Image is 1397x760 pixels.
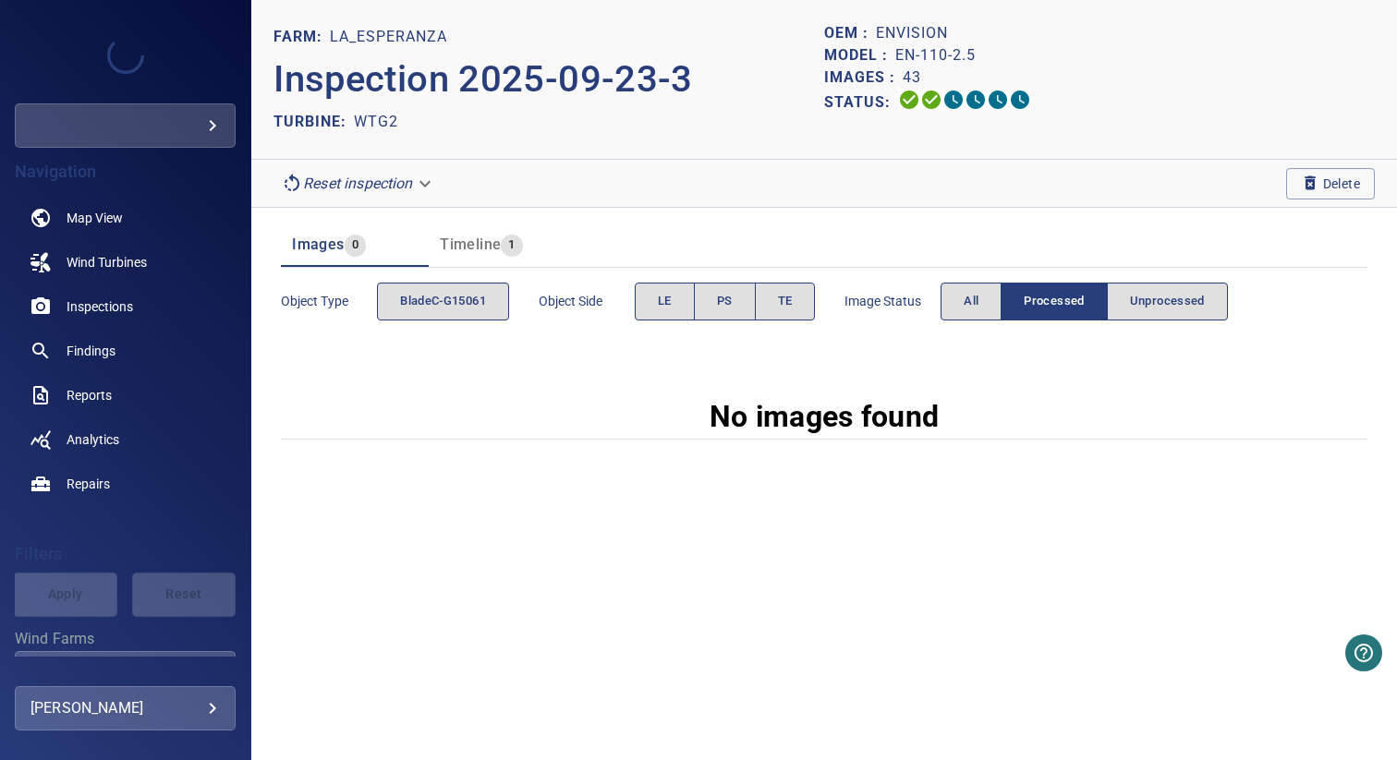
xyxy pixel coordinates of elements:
[710,394,940,439] p: No images found
[15,373,236,417] a: reports noActive
[400,291,486,312] span: bladeC-G15061
[635,283,815,320] div: objectSide
[824,66,903,89] p: Images :
[635,283,695,320] button: LE
[377,283,509,320] button: bladeC-G15061
[15,163,236,181] h4: Navigation
[1009,89,1031,111] svg: Classification 0%
[876,22,948,44] p: Envision
[1286,168,1375,199] button: Delete
[941,283,1228,320] div: imageStatus
[377,283,509,320] div: objectType
[15,417,236,462] a: analytics noActive
[330,26,447,48] p: La_Esperanza
[67,342,115,360] span: Findings
[30,694,220,723] div: [PERSON_NAME]
[67,209,123,227] span: Map View
[824,22,876,44] p: OEM :
[778,291,793,312] span: TE
[15,103,236,148] div: ghivspetroquim
[964,291,978,312] span: All
[895,44,976,66] p: EN-110-2.5
[920,89,942,111] svg: Data Formatted 100%
[67,297,133,316] span: Inspections
[345,235,366,256] span: 0
[755,283,816,320] button: TE
[501,235,522,256] span: 1
[440,235,501,253] span: Timeline
[717,291,733,312] span: PS
[987,89,1009,111] svg: Matching 0%
[15,462,236,506] a: repairs noActive
[67,253,147,271] span: Wind Turbines
[15,651,236,695] div: Wind Farms
[15,632,236,646] label: Wind Farms
[67,475,110,493] span: Repairs
[1001,283,1107,320] button: Processed
[539,292,635,310] span: Object Side
[292,235,344,253] span: Images
[1130,291,1205,312] span: Unprocessed
[824,89,898,115] p: Status:
[903,66,921,89] p: 43
[15,196,236,240] a: map noActive
[941,283,1002,320] button: All
[67,430,119,449] span: Analytics
[273,26,330,48] p: FARM:
[15,329,236,373] a: findings noActive
[1024,291,1084,312] span: Processed
[1301,174,1360,194] span: Delete
[965,89,987,111] svg: ML Processing 0%
[281,292,377,310] span: Object type
[824,44,895,66] p: Model :
[15,284,236,329] a: inspections noActive
[273,167,442,199] div: Reset inspection
[273,52,824,107] p: Inspection 2025-09-23-3
[273,111,354,133] p: TURBINE:
[15,240,236,284] a: windturbines noActive
[658,291,672,312] span: LE
[67,386,112,404] span: Reports
[1107,283,1228,320] button: Unprocessed
[354,111,398,133] p: WTG2
[898,89,920,111] svg: Uploading 100%
[303,175,412,192] em: Reset inspection
[15,545,236,563] h4: Filters
[844,292,941,310] span: Image Status
[942,89,965,111] svg: Selecting 0%
[694,283,756,320] button: PS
